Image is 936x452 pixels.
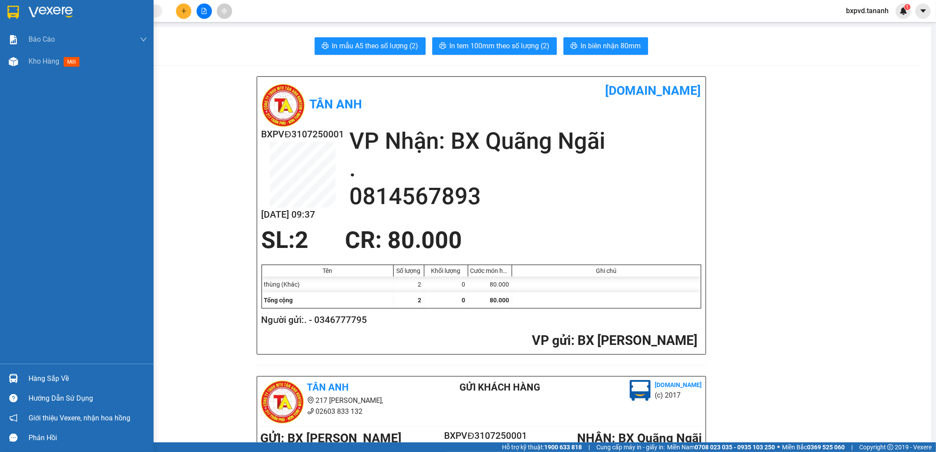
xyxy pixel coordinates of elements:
[588,442,590,452] span: |
[262,208,344,222] h2: [DATE] 09:37
[424,276,468,292] div: 0
[176,4,191,19] button: plus
[839,5,896,16] span: bxpvd.tananh
[315,37,426,55] button: printerIn mẫu A5 theo số lượng (2)
[9,394,18,402] span: question-circle
[9,434,18,442] span: message
[695,444,775,451] strong: 0708 023 035 - 0935 103 250
[264,267,391,274] div: Tên
[9,414,18,422] span: notification
[262,83,305,127] img: logo.jpg
[295,226,309,254] span: 2
[782,442,845,452] span: Miền Bắc
[262,226,295,254] span: SL:
[807,444,845,451] strong: 0369 525 060
[596,442,665,452] span: Cung cấp máy in - giấy in:
[140,36,147,43] span: down
[262,313,698,327] h2: Người gửi: . - 0346777795
[262,127,344,142] h2: BXPVĐ3107250001
[29,372,147,385] div: Hàng sắp về
[29,392,147,405] div: Hướng dẫn sử dụng
[439,42,446,50] span: printer
[332,40,419,51] span: In mẫu A5 theo số lượng (2)
[310,97,362,111] b: Tân Anh
[221,8,227,14] span: aim
[261,406,424,417] li: 02603 833 132
[667,442,775,452] span: Miền Nam
[887,444,893,450] span: copyright
[349,127,701,155] h2: VP Nhận: BX Quãng Ngãi
[349,183,701,210] h2: 0814567893
[581,40,641,51] span: In biên nhận 80mm
[900,7,907,15] img: icon-new-feature
[64,57,79,67] span: mới
[9,374,18,383] img: warehouse-icon
[906,4,909,10] span: 1
[29,413,130,423] span: Giới thiệu Vexere, nhận hoa hồng
[459,382,540,393] b: Gửi khách hàng
[9,57,18,66] img: warehouse-icon
[490,297,509,304] span: 80.000
[532,333,571,348] span: VP gửi
[349,155,701,183] h2: .
[29,57,59,65] span: Kho hàng
[851,442,853,452] span: |
[217,4,232,19] button: aim
[307,397,314,404] span: environment
[29,34,55,45] span: Báo cáo
[514,267,699,274] div: Ghi chú
[7,6,19,19] img: logo-vxr
[563,37,648,55] button: printerIn biên nhận 80mm
[606,83,701,98] b: [DOMAIN_NAME]
[570,42,577,50] span: printer
[322,42,329,50] span: printer
[470,267,509,274] div: Cước món hàng
[502,442,582,452] span: Hỗ trợ kỹ thuật:
[418,297,422,304] span: 2
[432,37,557,55] button: printerIn tem 100mm theo số lượng (2)
[201,8,207,14] span: file-add
[445,429,518,443] h2: BXPVĐ3107250001
[544,444,582,451] strong: 1900 633 818
[181,8,187,14] span: plus
[307,382,349,393] b: Tân Anh
[655,390,702,401] li: (c) 2017
[394,276,424,292] div: 2
[29,431,147,445] div: Phản hồi
[427,267,466,274] div: Khối lượng
[262,332,698,350] h2: : BX [PERSON_NAME]
[655,381,702,388] b: [DOMAIN_NAME]
[396,267,422,274] div: Số lượng
[345,226,462,254] span: CR : 80.000
[577,431,702,445] b: NHẬN : BX Quãng Ngãi
[261,395,424,406] li: 217 [PERSON_NAME],
[777,445,780,449] span: ⚪️
[904,4,911,10] sup: 1
[9,35,18,44] img: solution-icon
[197,4,212,19] button: file-add
[262,276,394,292] div: thùng (Khác)
[264,297,293,304] span: Tổng cộng
[307,408,314,415] span: phone
[919,7,927,15] span: caret-down
[261,380,305,424] img: logo.jpg
[630,380,651,401] img: logo.jpg
[462,297,466,304] span: 0
[468,276,512,292] div: 80.000
[450,40,550,51] span: In tem 100mm theo số lượng (2)
[261,431,402,445] b: GỬI : BX [PERSON_NAME]
[915,4,931,19] button: caret-down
